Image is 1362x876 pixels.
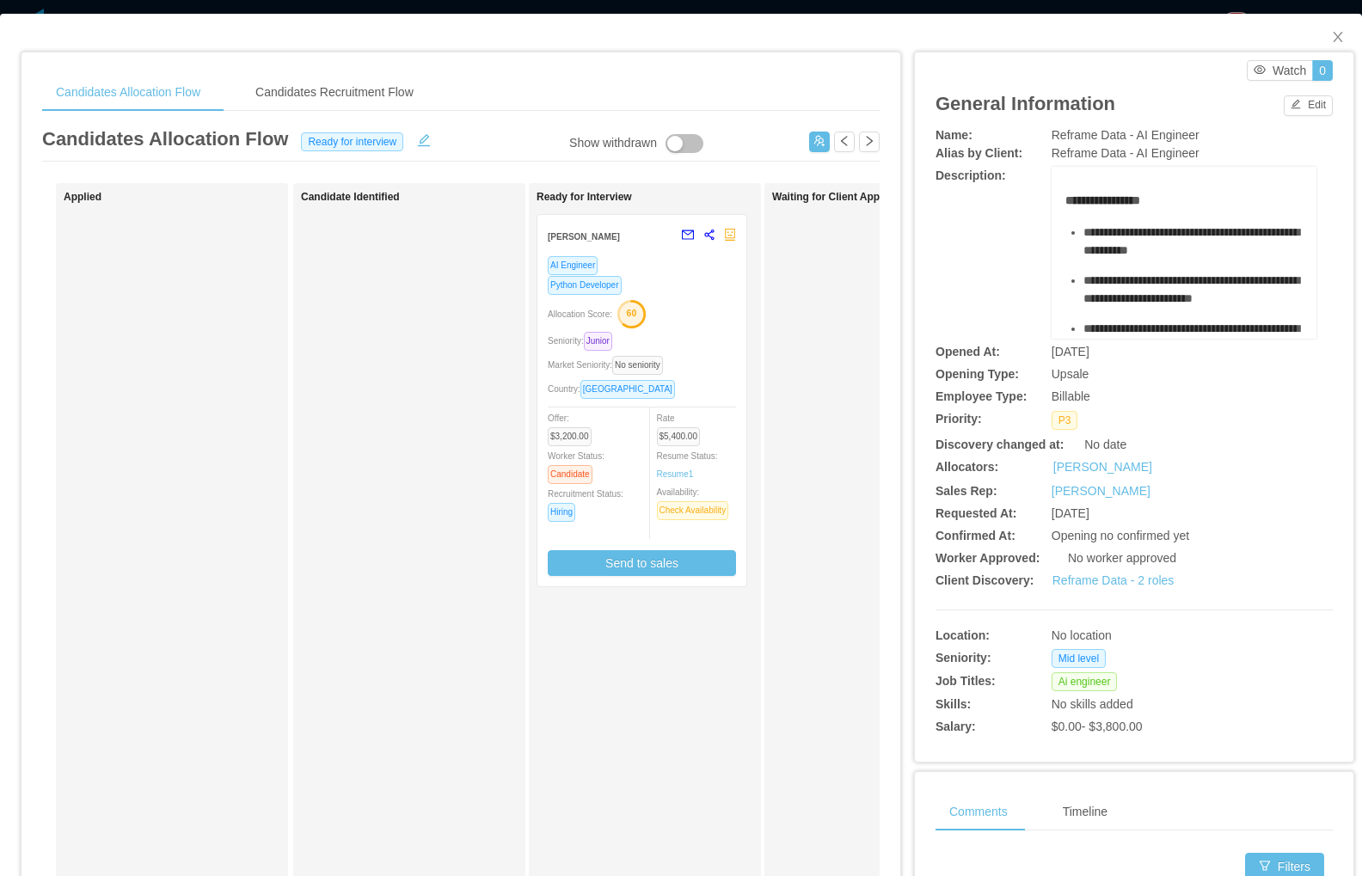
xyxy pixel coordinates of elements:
span: robot [724,229,736,241]
button: icon: left [834,132,855,152]
div: Comments [936,793,1021,831]
span: $0.00 - $3,800.00 [1052,720,1143,733]
span: Candidate [548,465,592,484]
span: $5,400.00 [657,427,701,446]
b: Employee Type: [936,389,1027,403]
span: Recruitment Status: [548,489,623,517]
button: Send to sales [548,550,736,576]
div: Timeline [1049,793,1121,831]
b: Job Titles: [936,674,996,688]
b: Allocators: [936,460,998,474]
div: Show withdrawn [569,134,657,153]
span: Ready for interview [301,132,403,151]
b: Skills: [936,697,971,711]
a: Resume1 [657,468,694,481]
h1: Applied [64,191,304,204]
article: Candidates Allocation Flow [42,125,288,153]
button: icon: edit [410,130,438,147]
span: Opening no confirmed yet [1052,529,1189,542]
span: No worker approved [1068,551,1176,565]
span: [GEOGRAPHIC_DATA] [580,380,675,399]
strong: [PERSON_NAME] [548,232,620,242]
span: AI Engineer [548,256,598,275]
button: 60 [612,299,647,327]
span: share-alt [703,229,715,241]
b: Priority: [936,412,982,426]
span: Allocation Score: [548,309,612,319]
span: Check Availability [657,501,729,520]
b: Confirmed At: [936,529,1015,542]
h1: Ready for Interview [537,191,777,204]
span: Ai engineer [1052,672,1118,691]
span: $3,200.00 [548,427,592,446]
button: icon: usergroup-add [809,132,830,152]
span: Availability: [657,487,736,515]
b: Name: [936,128,972,142]
button: 0 [1312,60,1333,81]
span: No skills added [1052,697,1133,711]
text: 60 [627,308,637,318]
a: Reframe Data - 2 roles [1052,573,1175,587]
b: Discovery changed at: [936,438,1064,451]
div: No location [1052,627,1250,645]
span: Reframe Data - AI Engineer [1052,128,1199,142]
h1: Waiting for Client Approval [772,191,1013,204]
span: No seniority [612,356,663,375]
span: Rate [657,413,708,441]
div: Candidates Allocation Flow [42,73,214,112]
b: Salary: [936,720,976,733]
span: Country: [548,384,682,394]
span: Junior [584,332,612,351]
article: General Information [936,89,1115,118]
b: Client Discovery: [936,573,1034,587]
button: icon: editEdit [1284,95,1333,116]
span: Upsale [1052,367,1089,381]
span: Resume Status: [657,451,718,479]
b: Requested At: [936,506,1016,520]
b: Worker Approved: [936,551,1040,565]
span: Reframe Data - AI Engineer [1052,146,1199,160]
i: icon: close [1331,30,1345,44]
span: No date [1084,438,1126,451]
h1: Candidate Identified [301,191,542,204]
div: rdw-wrapper [1052,167,1316,339]
span: Mid level [1052,649,1106,668]
b: Location: [936,628,990,642]
button: Close [1314,14,1362,62]
span: Seniority: [548,336,619,346]
span: [DATE] [1052,345,1089,358]
a: [PERSON_NAME] [1053,458,1152,476]
span: Python Developer [548,276,622,295]
span: Market Seniority: [548,360,670,370]
b: Description: [936,168,1006,182]
div: rdw-editor [1065,192,1304,364]
b: Opened At: [936,345,1000,358]
a: [PERSON_NAME] [1052,484,1150,498]
b: Opening Type: [936,367,1019,381]
span: [DATE] [1052,506,1089,520]
div: Candidates Recruitment Flow [242,73,427,112]
span: Offer: [548,413,598,441]
button: icon: eyeWatch [1247,60,1313,81]
b: Seniority: [936,651,991,665]
span: Billable [1052,389,1090,403]
span: Hiring [548,503,575,522]
button: mail [672,222,695,249]
button: icon: right [859,132,880,152]
span: Worker Status: [548,451,604,479]
b: Alias by Client: [936,146,1022,160]
span: P3 [1052,411,1078,430]
b: Sales Rep: [936,484,997,498]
